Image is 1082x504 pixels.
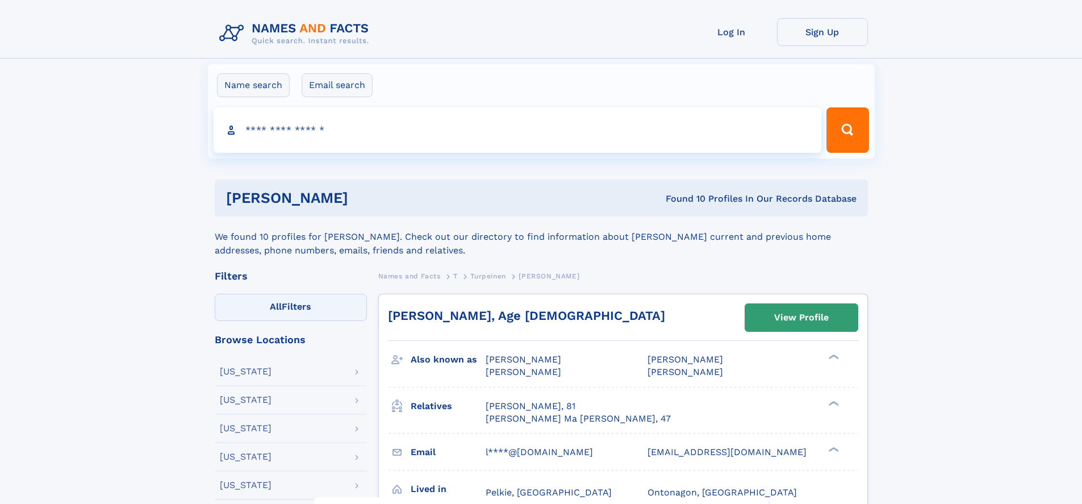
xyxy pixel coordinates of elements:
[217,73,290,97] label: Name search
[411,350,486,369] h3: Also known as
[507,193,857,205] div: Found 10 Profiles In Our Records Database
[214,107,822,153] input: search input
[270,301,282,312] span: All
[220,395,271,405] div: [US_STATE]
[745,304,858,331] a: View Profile
[486,400,575,413] a: [PERSON_NAME], 81
[486,487,612,498] span: Pelkie, [GEOGRAPHIC_DATA]
[774,305,829,331] div: View Profile
[647,354,723,365] span: [PERSON_NAME]
[647,447,807,457] span: [EMAIL_ADDRESS][DOMAIN_NAME]
[486,413,671,425] a: [PERSON_NAME] Ma [PERSON_NAME], 47
[453,272,458,280] span: T
[486,366,561,377] span: [PERSON_NAME]
[220,424,271,433] div: [US_STATE]
[647,366,723,377] span: [PERSON_NAME]
[486,354,561,365] span: [PERSON_NAME]
[215,18,378,49] img: Logo Names and Facts
[215,271,367,281] div: Filters
[470,269,506,283] a: Turpeinen
[215,216,868,257] div: We found 10 profiles for [PERSON_NAME]. Check out our directory to find information about [PERSON...
[378,269,441,283] a: Names and Facts
[453,269,458,283] a: T
[647,487,797,498] span: Ontonagon, [GEOGRAPHIC_DATA]
[411,397,486,416] h3: Relatives
[388,309,665,323] a: [PERSON_NAME], Age [DEMOGRAPHIC_DATA]
[220,367,271,376] div: [US_STATE]
[215,294,367,321] label: Filters
[220,452,271,461] div: [US_STATE]
[470,272,506,280] span: Turpeinen
[519,272,579,280] span: [PERSON_NAME]
[411,480,486,499] h3: Lived in
[826,399,839,407] div: ❯
[226,191,507,205] h1: [PERSON_NAME]
[826,107,868,153] button: Search Button
[302,73,373,97] label: Email search
[686,18,777,46] a: Log In
[777,18,868,46] a: Sign Up
[826,445,839,453] div: ❯
[220,481,271,490] div: [US_STATE]
[215,335,367,345] div: Browse Locations
[411,443,486,462] h3: Email
[826,353,839,361] div: ❯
